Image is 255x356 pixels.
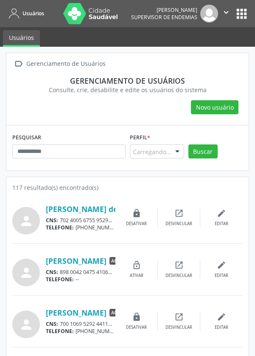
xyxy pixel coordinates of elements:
span: Supervisor de Endemias [131,14,197,21]
a:  Gerenciamento de Usuários [12,58,107,70]
div: Desvincular [165,221,192,227]
i: open_in_new [174,312,184,322]
div: Gerenciamento de Usuários [25,58,107,70]
span: CNS: [46,217,58,224]
div: 898 0042 0475 4106 075.494.691-64 [46,268,115,276]
span: Usuários [22,10,44,17]
span: Novo usuário [196,103,234,112]
div: Editar [215,273,228,279]
i: person [19,213,34,229]
i: edit [217,209,226,218]
a: Usuários [3,30,40,47]
div: Desvincular [165,325,192,331]
i: person [19,317,34,332]
div: [PHONE_NUMBER] [46,224,115,231]
a: [PERSON_NAME] de [PERSON_NAME] [46,204,180,214]
i: person [19,265,34,280]
div: Editar [215,221,228,227]
label: Perfil [130,131,150,144]
button:  [218,5,234,23]
i: open_in_new [174,209,184,218]
i: edit [217,312,226,322]
i:  [221,8,231,17]
div: [PHONE_NUMBER] [46,328,115,335]
span: TELEFONE: [46,276,74,283]
i: edit [217,260,226,270]
div: Desativar [126,221,147,227]
div: 702 4005 6755 9529 137.811.576-79 [46,217,115,224]
span: TELEFONE: [46,328,74,335]
a: [PERSON_NAME] [46,308,106,317]
span: TELEFONE: [46,224,74,231]
i: open_in_new [174,260,184,270]
button: apps [234,6,249,21]
a: [PERSON_NAME] [46,256,106,266]
span: ACE [109,257,121,265]
button: Novo usuário [191,100,238,115]
i: lock [132,209,141,218]
div: 117 resultado(s) encontrado(s) [12,183,243,192]
i:  [12,58,25,70]
span: CPF: [114,320,126,328]
div: Gerenciamento de usuários [18,76,237,85]
div: [PERSON_NAME] [131,6,197,14]
img: img [200,5,218,23]
label: PESQUISAR [12,131,41,144]
span: CNS: [46,268,58,276]
div: Editar [215,325,228,331]
button: Buscar [188,144,218,159]
div: Desativar [126,325,147,331]
span: CNS: [46,320,58,328]
div: Consulte, crie, desabilite e edite os usuários do sistema [18,85,237,94]
div: Ativar [130,273,143,279]
span: Carregando... [133,147,171,156]
i: lock_open [132,260,141,270]
div: 700 1069 5292 4411 131.199.936-11 [46,320,115,328]
div: Desvincular [165,273,192,279]
span: CPF: [114,268,126,276]
span: CPF: [114,217,126,224]
a: Usuários [6,6,44,20]
span: ACE [109,309,121,316]
div: -- [46,276,115,283]
i: lock [132,312,141,322]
